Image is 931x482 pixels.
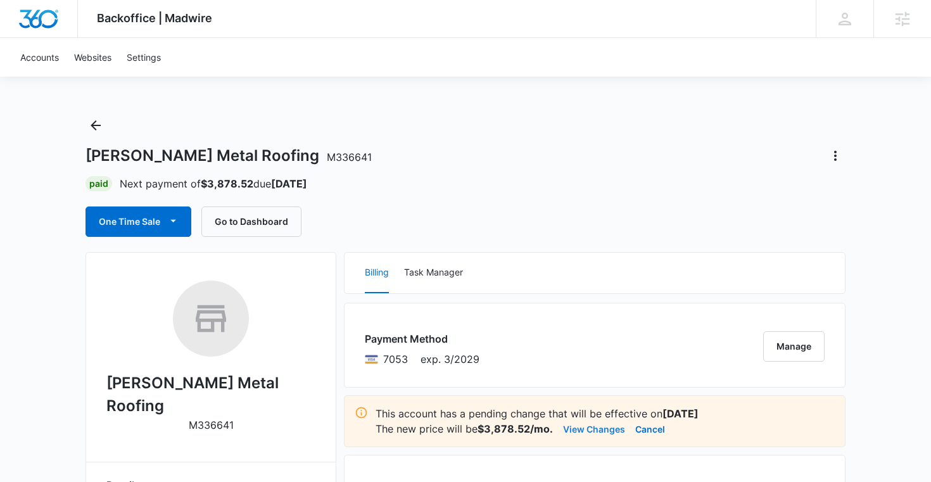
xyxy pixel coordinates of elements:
strong: $3,878.52 [201,177,253,190]
button: Back [85,115,106,136]
span: Backoffice | Madwire [97,11,212,25]
button: View Changes [563,421,625,436]
button: Cancel [635,421,665,436]
h2: [PERSON_NAME] Metal Roofing [106,372,315,417]
h3: Payment Method [365,331,479,346]
p: M336641 [189,417,234,433]
button: Task Manager [404,253,463,293]
a: Settings [119,38,168,77]
a: Websites [66,38,119,77]
p: This account has a pending change that will be effective on [376,406,835,421]
span: M336641 [327,151,372,163]
button: One Time Sale [85,206,191,237]
a: Accounts [13,38,66,77]
h1: [PERSON_NAME] Metal Roofing [85,146,372,165]
strong: $3,878.52/mo. [478,422,553,435]
span: exp. 3/2029 [421,352,479,367]
button: Billing [365,253,389,293]
button: Go to Dashboard [201,206,301,237]
div: Paid [85,176,112,191]
button: Actions [825,146,845,166]
p: Next payment of due [120,176,307,191]
p: The new price will be [376,421,553,436]
button: Manage [763,331,825,362]
strong: [DATE] [662,407,699,420]
strong: [DATE] [271,177,307,190]
span: Visa ending with [383,352,408,367]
